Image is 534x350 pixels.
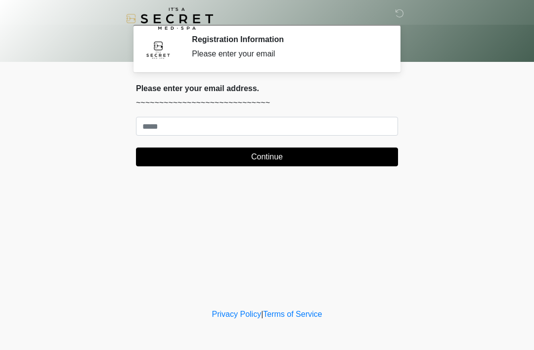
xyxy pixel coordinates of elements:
[136,148,398,166] button: Continue
[192,35,383,44] h2: Registration Information
[136,84,398,93] h2: Please enter your email address.
[212,310,262,318] a: Privacy Policy
[126,7,213,30] img: It's A Secret Med Spa Logo
[263,310,322,318] a: Terms of Service
[192,48,383,60] div: Please enter your email
[136,97,398,109] p: ~~~~~~~~~~~~~~~~~~~~~~~~~~~~~
[261,310,263,318] a: |
[143,35,173,64] img: Agent Avatar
